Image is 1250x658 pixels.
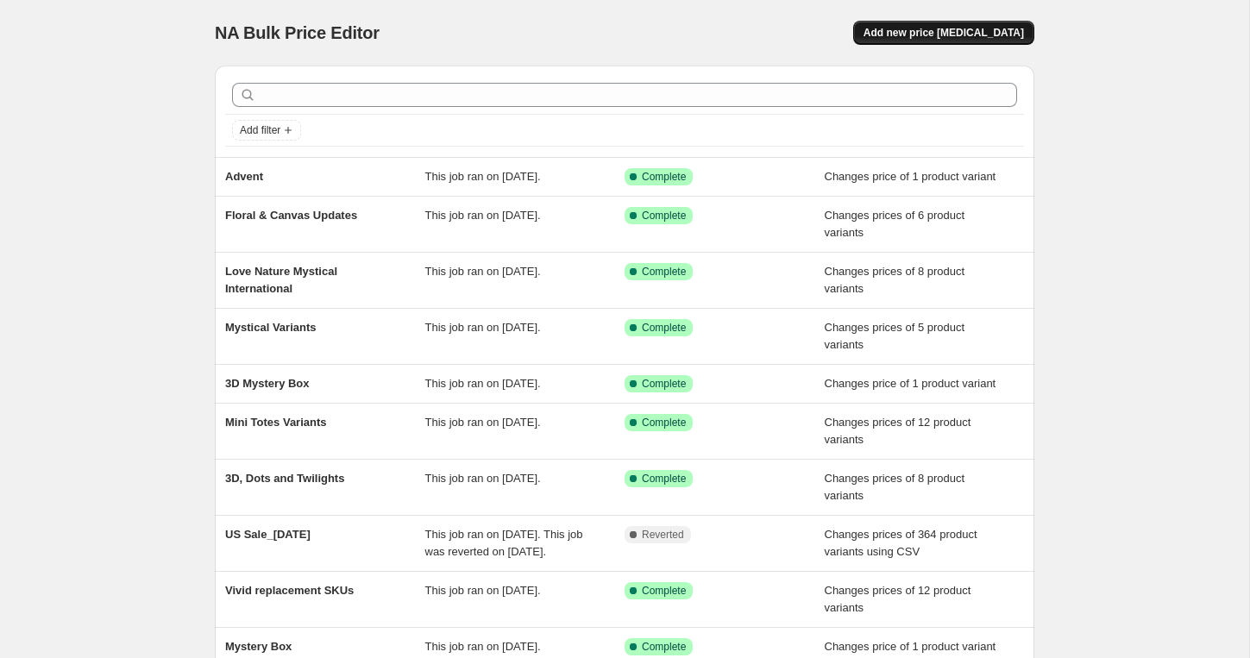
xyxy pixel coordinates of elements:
[425,170,541,183] span: This job ran on [DATE].
[225,170,263,183] span: Advent
[225,321,317,334] span: Mystical Variants
[642,209,686,222] span: Complete
[825,528,977,558] span: Changes prices of 364 product variants using CSV
[825,170,996,183] span: Changes price of 1 product variant
[425,321,541,334] span: This job ran on [DATE].
[853,21,1034,45] button: Add new price [MEDICAL_DATA]
[642,377,686,391] span: Complete
[425,472,541,485] span: This job ran on [DATE].
[225,377,310,390] span: 3D Mystery Box
[225,265,337,295] span: Love Nature Mystical International
[225,640,292,653] span: Mystery Box
[825,321,965,351] span: Changes prices of 5 product variants
[240,123,280,137] span: Add filter
[642,528,684,542] span: Reverted
[825,416,971,446] span: Changes prices of 12 product variants
[225,472,344,485] span: 3D, Dots and Twilights
[864,26,1024,40] span: Add new price [MEDICAL_DATA]
[225,416,327,429] span: Mini Totes Variants
[825,265,965,295] span: Changes prices of 8 product variants
[825,377,996,390] span: Changes price of 1 product variant
[642,321,686,335] span: Complete
[642,265,686,279] span: Complete
[642,170,686,184] span: Complete
[215,23,380,42] span: NA Bulk Price Editor
[425,528,583,558] span: This job ran on [DATE]. This job was reverted on [DATE].
[642,472,686,486] span: Complete
[825,584,971,614] span: Changes prices of 12 product variants
[425,209,541,222] span: This job ran on [DATE].
[642,584,686,598] span: Complete
[642,640,686,654] span: Complete
[225,528,311,541] span: US Sale_[DATE]
[225,209,357,222] span: Floral & Canvas Updates
[425,265,541,278] span: This job ran on [DATE].
[225,584,354,597] span: Vivid replacement SKUs
[425,377,541,390] span: This job ran on [DATE].
[232,120,301,141] button: Add filter
[825,209,965,239] span: Changes prices of 6 product variants
[425,416,541,429] span: This job ran on [DATE].
[825,640,996,653] span: Changes price of 1 product variant
[425,584,541,597] span: This job ran on [DATE].
[825,472,965,502] span: Changes prices of 8 product variants
[425,640,541,653] span: This job ran on [DATE].
[642,416,686,429] span: Complete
